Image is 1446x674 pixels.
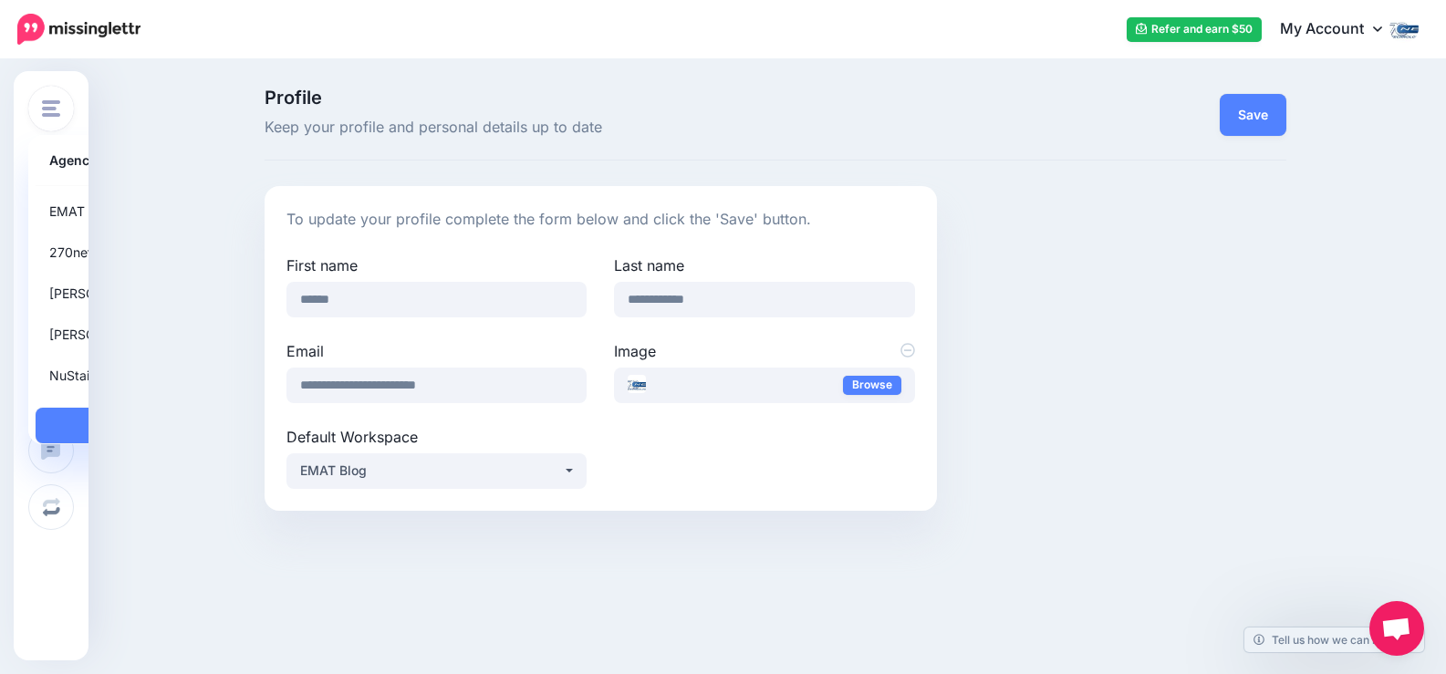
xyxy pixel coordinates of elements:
[286,208,915,232] p: To update your profile complete the form below and click the 'Save' button.
[614,340,914,362] label: Image
[1220,94,1286,136] button: Save
[36,193,247,229] a: EMAT Blog
[1127,17,1262,42] a: Refer and earn $50
[36,408,247,443] a: Add Workspace
[286,340,587,362] label: Email
[628,375,646,393] img: logo270_thumb.jpg
[1244,627,1424,652] a: Tell us how we can improve
[286,426,587,448] label: Default Workspace
[36,234,247,270] a: 270net SMC
[265,88,937,107] span: Profile
[286,453,587,489] button: EMAT Blog
[42,100,60,117] img: menu.png
[614,254,914,276] label: Last name
[300,460,563,482] div: EMAT Blog
[286,254,587,276] label: First name
[265,116,937,140] span: Keep your profile and personal details up to date
[36,358,247,393] a: NuStair SMC
[49,150,170,171] strong: Agency Dashboard
[843,376,901,395] a: Browse
[36,142,247,178] a: Agency Dashboard
[36,316,247,352] a: [PERSON_NAME] Trash SMC
[17,14,140,45] img: Missinglettr
[36,275,247,311] a: [PERSON_NAME]'s Legal SMC
[1369,601,1424,656] div: Open chat
[1262,7,1419,52] a: My Account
